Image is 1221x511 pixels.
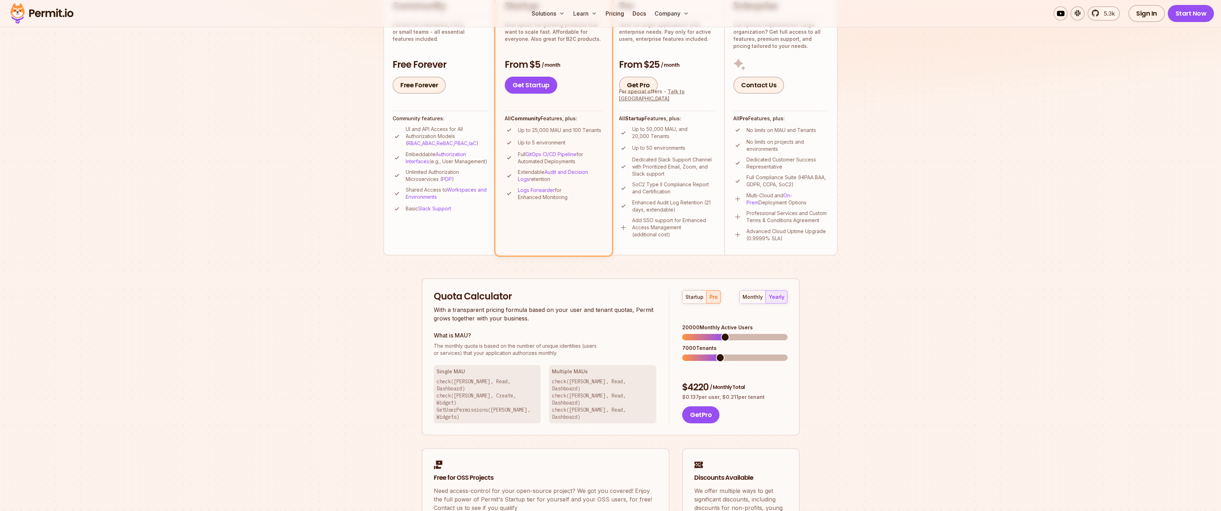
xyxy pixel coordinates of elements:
a: GitOps CI/CD Pipeline [526,151,576,157]
span: / month [542,61,560,68]
p: No limits on MAU and Tenants [746,127,816,134]
a: Slack Support [418,205,451,211]
p: Ideal for larger applications with enterprise needs. Pay only for active users, enterprise featur... [619,21,716,43]
a: RBAC [407,140,421,146]
img: Permit logo [7,1,77,26]
span: 5.3k [1100,9,1115,18]
a: Pricing [603,6,627,21]
h3: From $25 [619,59,716,71]
p: check([PERSON_NAME], Read, Dashboard) check([PERSON_NAME], Read, Dashboard) check([PERSON_NAME], ... [552,378,653,421]
a: ABAC [422,140,435,146]
div: For special offers - [619,88,716,102]
a: 5.3k [1088,6,1120,21]
a: Docs [630,6,649,21]
div: monthly [743,293,763,301]
a: Logs Forwarder [518,187,555,193]
a: Free Forever [393,77,446,94]
h3: Multiple MAUs [552,368,653,375]
h4: All Features, plus: [619,115,716,122]
button: Solutions [529,6,568,21]
a: Audit and Decision Logs [518,169,588,182]
a: Get Startup [505,77,557,94]
p: Add SSO support for Enhanced Access Management (additional cost) [632,217,716,238]
p: or services) that your application authorizes monthly. [434,342,657,357]
div: 7000 Tenants [682,345,787,352]
strong: Community [511,115,541,121]
strong: Pro [739,115,748,121]
span: The monthly quota is based on the number of unique identities (users [434,342,657,350]
p: Professional Services and Custom Terms & Conditions Agreement [746,210,828,224]
p: Full Compliance Suite (HIPAA BAA, GDPR, CCPA, SoC2) [746,174,828,188]
a: Start Now [1168,5,1214,22]
p: Full for Automated Deployments [518,151,603,165]
p: Up to 50,000 MAU, and 20,000 Tenants [632,126,716,140]
p: SoC2 Type II Compliance Report and Certification [632,181,716,195]
p: Enhanced Audit Log Retention (21 days, extendable) [632,199,716,213]
button: Learn [570,6,600,21]
a: PDP [442,176,452,182]
a: Get Pro [619,77,658,94]
a: Contact Us [733,77,784,94]
p: $ 0.137 per user, $ 0.211 per tenant [682,394,787,401]
div: $ 4220 [682,381,787,394]
p: Embeddable (e.g., User Management) [406,151,488,165]
p: check([PERSON_NAME], Read, Dashboard) check([PERSON_NAME], Create, Widget) GetUserPermissions([PE... [437,378,538,421]
h3: From $5 [505,59,603,71]
h3: Free Forever [393,59,488,71]
strong: Startup [625,115,645,121]
p: Extendable retention [518,169,603,183]
button: GetPro [682,406,719,423]
p: Advanced Cloud Uptime Upgrade (0.9999% SLA) [746,228,828,242]
p: Best option for growing products that want to scale fast. Affordable for everyone. Also great for... [505,21,603,43]
div: 20000 Monthly Active Users [682,324,787,331]
p: Shared Access to [406,186,488,200]
a: On-Prem [746,192,792,205]
p: Dedicated Slack Support Channel with Prioritized Email, Zoom, and Slack support [632,156,716,177]
a: PBAC [454,140,467,146]
p: Unlimited Authorization Microservices ( ) [406,169,488,183]
h3: What is MAU? [434,331,657,340]
h2: Free for OSS Projects [434,473,657,482]
div: startup [685,293,703,301]
a: Sign In [1128,5,1165,22]
p: Basic [406,205,451,212]
p: Up to 50 environments [632,144,685,152]
h3: Single MAU [437,368,538,375]
p: Up to 5 environment [518,139,565,146]
h4: All Features, plus: [733,115,828,122]
p: No limits on projects and environments [746,138,828,153]
h4: Community features: [393,115,488,122]
h4: All Features, plus: [505,115,603,122]
p: Up to 25,000 MAU and 100 Tenants [518,127,601,134]
p: Multi-Cloud and Deployment Options [746,192,828,206]
a: Authorization Interfaces [406,151,466,164]
a: ReBAC [437,140,453,146]
p: With a transparent pricing formula based on your user and tenant quotas, Permit grows together wi... [434,306,657,323]
p: UI and API Access for All Authorization Models ( , , , , ) [406,126,488,147]
a: IaC [469,140,476,146]
h2: Discounts Available [694,473,788,482]
h2: Quota Calculator [434,290,657,303]
p: for Enhanced Monitoring [518,187,603,201]
span: / Monthly Total [710,384,745,391]
button: Company [652,6,692,21]
p: Got special requirements? Large organization? Get full access to all features, premium support, a... [733,21,828,50]
span: / month [661,61,679,68]
p: Dedicated Customer Success Representative [746,156,828,170]
p: Perfect for individuals, PoCs, or small teams - all essential features included. [393,21,488,43]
